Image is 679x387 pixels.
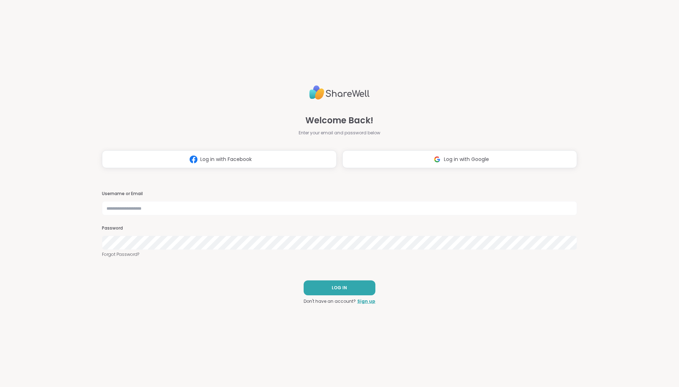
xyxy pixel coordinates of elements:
span: Enter your email and password below [299,130,380,136]
img: ShareWell Logo [309,82,370,103]
span: Don't have an account? [304,298,356,305]
img: ShareWell Logomark [430,153,444,166]
a: Forgot Password? [102,251,577,258]
a: Sign up [357,298,375,305]
img: ShareWell Logomark [187,153,200,166]
span: Log in with Facebook [200,156,252,163]
h3: Username or Email [102,191,577,197]
h3: Password [102,225,577,231]
span: LOG IN [332,285,347,291]
button: Log in with Google [342,150,577,168]
button: Log in with Facebook [102,150,337,168]
button: LOG IN [304,280,375,295]
span: Welcome Back! [305,114,373,127]
span: Log in with Google [444,156,489,163]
